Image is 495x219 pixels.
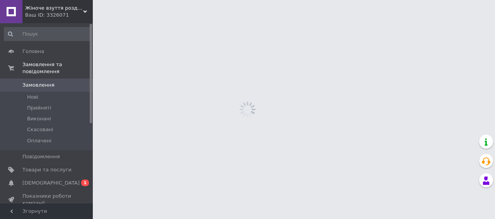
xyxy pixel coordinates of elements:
span: Скасовані [27,126,53,133]
span: Показники роботи компанії [22,193,72,207]
span: Повідомлення [22,153,60,160]
input: Пошук [4,27,91,41]
span: [DEMOGRAPHIC_DATA] [22,180,80,186]
span: Оплачені [27,137,51,144]
span: Виконані [27,115,51,122]
span: Головна [22,48,44,55]
span: Товари та послуги [22,166,72,173]
span: Прийняті [27,104,51,111]
div: Ваш ID: 3326071 [25,12,93,19]
span: 1 [81,180,89,186]
span: Замовлення та повідомлення [22,61,93,75]
span: Замовлення [22,82,55,89]
span: Нові [27,94,38,101]
span: Жіноче взуття роздріб Україна. kabluhek.com.ua [25,5,83,12]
